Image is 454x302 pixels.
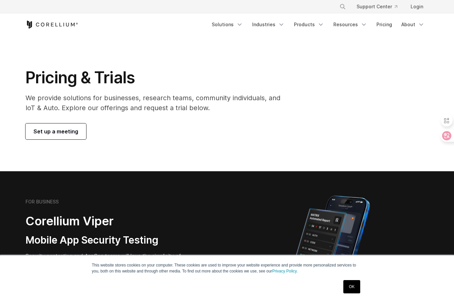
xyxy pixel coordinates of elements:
h6: FOR BUSINESS [26,199,59,205]
p: Security pentesting and AppSec teams will love the simplicity of automated report generation comb... [26,252,195,276]
div: Navigation Menu [331,1,428,13]
h2: Corellium Viper [26,214,195,229]
a: Pricing [372,19,396,31]
a: Corellium Home [26,21,78,29]
a: Resources [329,19,371,31]
a: Products [290,19,328,31]
a: Industries [248,19,289,31]
h3: Mobile App Security Testing [26,234,195,247]
a: Privacy Policy. [272,269,298,273]
div: Navigation Menu [208,19,428,31]
h1: Pricing & Trials [26,68,290,88]
a: Support Center [351,1,403,13]
a: Set up a meeting [26,123,86,139]
a: About [397,19,428,31]
p: This website stores cookies on your computer. These cookies are used to improve your website expe... [92,262,362,274]
a: Solutions [208,19,247,31]
button: Search [337,1,349,13]
p: We provide solutions for businesses, research teams, community individuals, and IoT & Auto. Explo... [26,93,290,113]
a: OK [343,280,360,293]
a: Login [405,1,428,13]
span: Set up a meeting [33,127,78,135]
